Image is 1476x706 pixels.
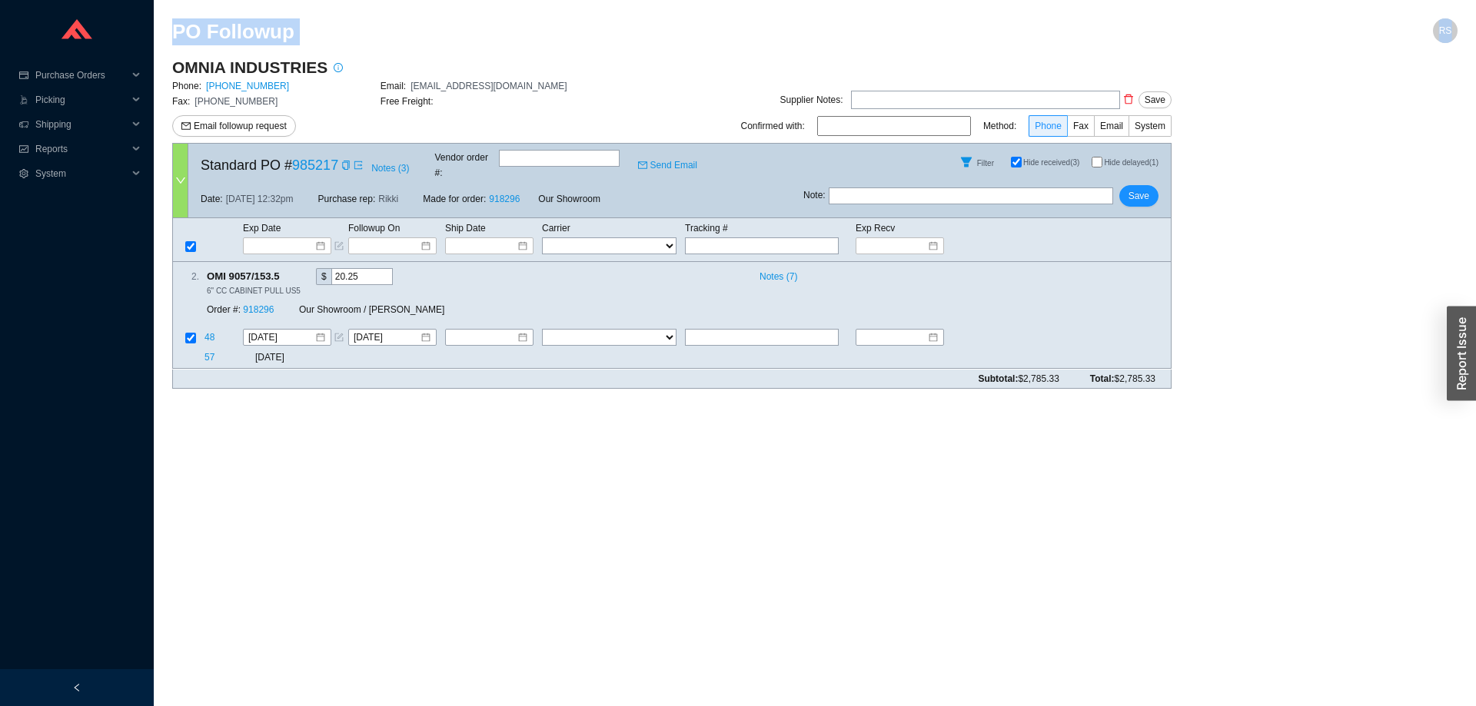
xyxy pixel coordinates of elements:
[371,161,409,176] span: Notes ( 3 )
[35,63,128,88] span: Purchase Orders
[780,92,843,108] div: Supplier Notes:
[1092,157,1102,167] input: Hide delayed(1)
[760,269,797,284] span: Notes ( 7 )
[423,194,486,204] span: Made for order:
[327,57,349,78] button: info-circle
[1121,94,1136,104] span: delete
[1115,373,1155,384] span: $2,785.33
[334,333,344,343] span: form
[354,330,420,346] input: 11/16/2025
[248,330,314,346] input: 12/23/2025
[638,157,697,173] a: mailSend Email
[207,287,301,295] span: 6" CC CABINET PULL US5
[72,683,81,692] span: left
[1090,371,1155,386] span: Total:
[1119,185,1159,207] button: Save
[206,81,289,91] a: [PHONE_NUMBER]
[299,305,444,316] span: Our Showroom / [PERSON_NAME]
[255,350,344,366] span: [DATE]
[35,161,128,186] span: System
[201,191,223,207] span: Date:
[283,268,293,285] div: Copy
[489,194,520,204] a: 918296
[173,269,199,284] div: 2 .
[741,115,1172,137] div: Confirmed with: Method:
[803,187,826,204] span: Note :
[172,18,1136,45] h2: PO Followup
[685,223,728,234] span: Tracking #
[175,175,186,186] span: down
[371,160,410,171] button: Notes (3)
[172,57,327,78] h3: OMNIA INDUSTRIES
[378,191,398,207] span: Rikki
[638,161,647,170] span: mail
[978,371,1059,386] span: Subtotal:
[856,223,895,234] span: Exp Recv
[207,305,241,316] span: Order #:
[1139,91,1172,108] button: Save
[354,161,363,170] span: export
[1073,121,1089,131] span: Fax
[35,112,128,137] span: Shipping
[172,96,190,107] span: Fax:
[316,268,331,285] div: $
[1129,188,1149,204] span: Save
[1439,18,1452,43] span: RS
[172,81,201,91] span: Phone:
[381,81,406,91] span: Email:
[1145,92,1165,108] span: Save
[334,241,344,250] span: form
[204,333,218,343] span: 48
[1100,121,1123,131] span: Email
[18,144,29,154] span: fund
[194,118,287,134] span: Email followup request
[435,150,496,181] span: Vendor order # :
[753,268,798,279] button: Notes (7)
[411,81,567,91] span: [EMAIL_ADDRESS][DOMAIN_NAME]
[243,223,281,234] span: Exp Date
[35,137,128,161] span: Reports
[542,223,570,234] span: Carrier
[977,159,994,167] span: Filter
[328,63,348,72] span: info-circle
[955,156,978,168] span: filter
[1120,88,1137,110] button: delete
[1104,158,1159,167] span: Hide delayed (1)
[194,96,278,107] span: [PHONE_NUMBER]
[954,150,979,174] button: Filter
[1018,373,1059,384] span: $2,785.33
[35,88,128,112] span: Picking
[341,157,351,173] div: Copy
[341,161,351,170] span: copy
[18,71,29,80] span: credit-card
[18,169,29,178] span: setting
[201,154,338,177] span: Standard PO #
[354,157,363,173] a: export
[181,121,191,132] span: mail
[207,268,293,285] span: OMI 9057/153.5
[243,305,274,316] a: 918296
[226,191,294,207] span: [DATE] 12:32pm
[204,353,214,363] span: 57
[1023,158,1079,167] span: Hide received (3)
[381,96,434,107] span: Free Freight:
[1011,157,1022,167] input: Hide received(3)
[318,191,376,207] span: Purchase rep:
[538,191,600,207] span: Our Showroom
[445,223,486,234] span: Ship Date
[292,157,338,173] a: 985217
[348,223,400,234] span: Followup On
[1135,121,1165,131] span: System
[172,115,296,137] button: mailEmail followup request
[1035,121,1062,131] span: Phone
